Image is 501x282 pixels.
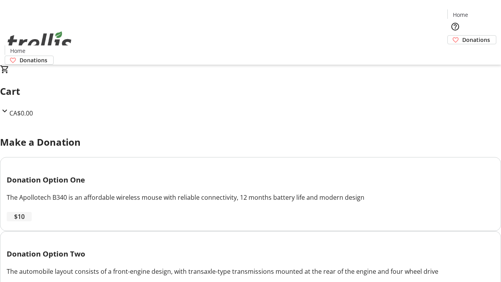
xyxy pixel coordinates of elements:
[14,212,25,221] span: $10
[7,267,494,276] div: The automobile layout consists of a front-engine design, with transaxle-type transmissions mounte...
[9,109,33,117] span: CA$0.00
[462,36,490,44] span: Donations
[453,11,468,19] span: Home
[5,23,74,62] img: Orient E2E Organization FpTSwFFZlG's Logo
[7,193,494,202] div: The Apollotech B340 is an affordable wireless mouse with reliable connectivity, 12 months battery...
[448,11,473,19] a: Home
[7,248,494,259] h3: Donation Option Two
[447,19,463,34] button: Help
[7,212,32,221] button: $10
[10,47,25,55] span: Home
[5,56,54,65] a: Donations
[447,44,463,60] button: Cart
[447,35,496,44] a: Donations
[5,47,30,55] a: Home
[7,174,494,185] h3: Donation Option One
[20,56,47,64] span: Donations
